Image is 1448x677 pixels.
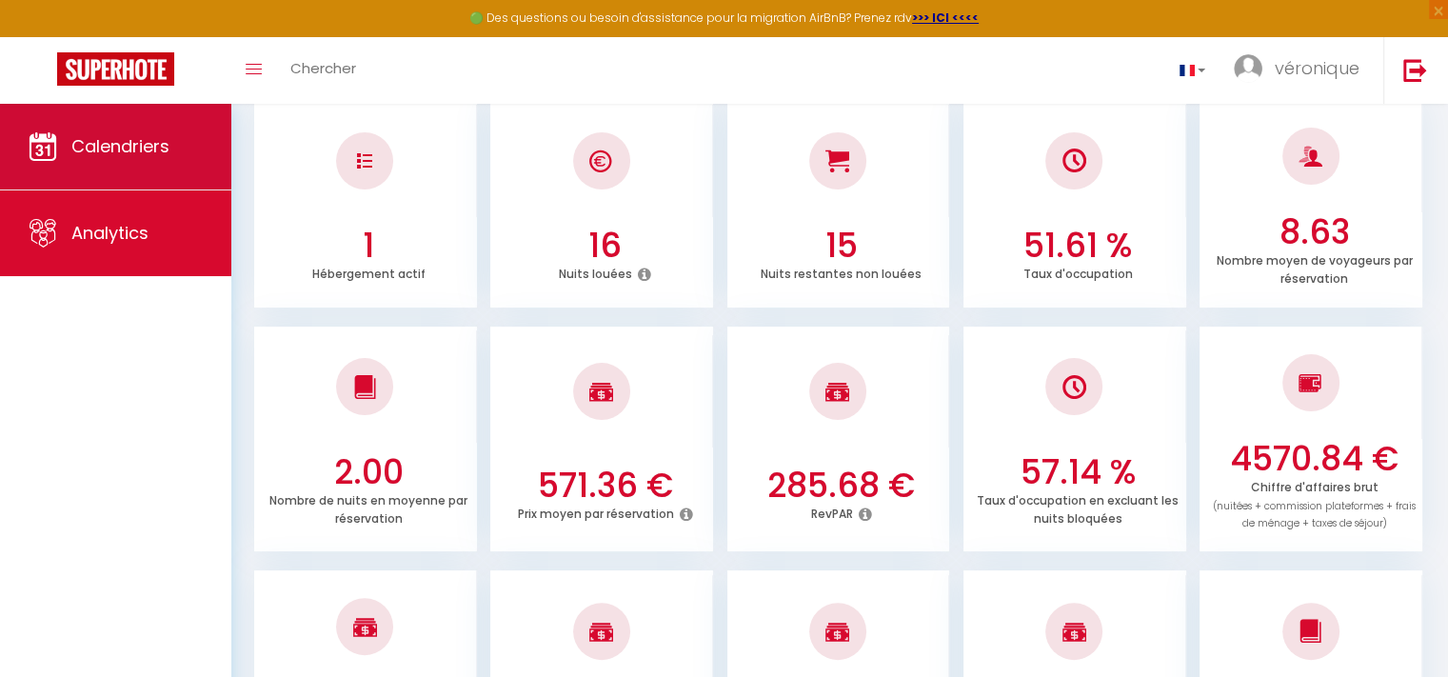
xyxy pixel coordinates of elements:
img: NO IMAGE [357,153,372,169]
img: ... [1234,54,1262,83]
p: Chiffre d'affaires brut [1213,475,1416,531]
p: Nuits louées [559,262,632,282]
h3: 57.14 % [975,452,1181,492]
h3: 8.63 [1211,212,1418,252]
img: logout [1403,58,1427,82]
h3: 285.68 € [738,466,944,506]
a: ... véronique [1220,37,1383,104]
p: Taux d'occupation [1023,262,1133,282]
p: Hébergement actif [312,262,426,282]
p: Prix moyen par réservation [517,502,673,522]
p: RevPAR [811,502,853,522]
span: Analytics [71,221,149,245]
h3: 51.61 % [975,226,1181,266]
span: Calendriers [71,134,169,158]
h3: 2.00 [266,452,472,492]
h3: 4570.84 € [1211,439,1418,479]
h3: 1 [266,226,472,266]
span: Chercher [290,58,356,78]
img: NO IMAGE [1062,375,1086,399]
p: Nuits restantes non louées [761,262,922,282]
h3: 15 [738,226,944,266]
p: Nombre de nuits en moyenne par réservation [269,488,467,527]
h3: 16 [502,226,708,266]
a: >>> ICI <<<< [912,10,979,26]
a: Chercher [276,37,370,104]
span: (nuitées + commission plateformes + frais de ménage + taxes de séjour) [1213,499,1416,531]
p: Taux d'occupation en excluant les nuits bloquées [977,488,1179,527]
span: véronique [1275,56,1359,80]
img: Super Booking [57,52,174,86]
h3: 571.36 € [502,466,708,506]
p: Nombre moyen de voyageurs par réservation [1216,249,1412,287]
img: NO IMAGE [1299,371,1322,394]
